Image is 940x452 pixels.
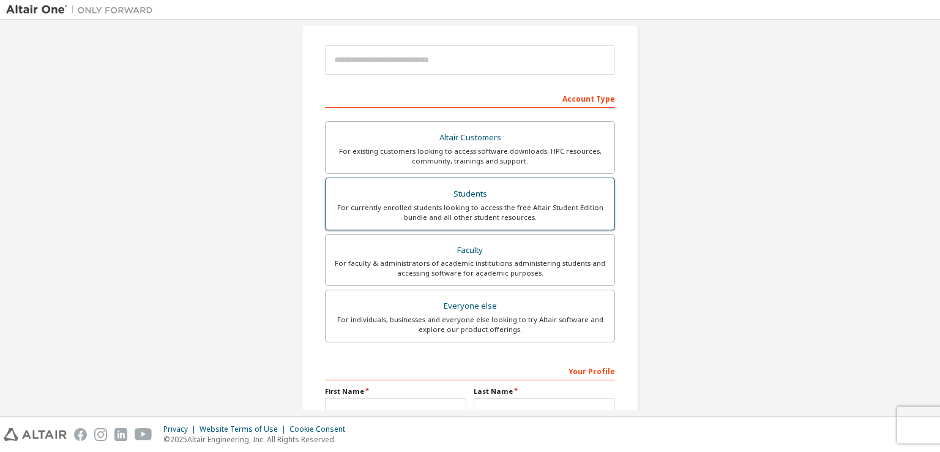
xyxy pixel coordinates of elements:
[325,88,615,108] div: Account Type
[333,129,607,146] div: Altair Customers
[163,424,200,434] div: Privacy
[163,434,352,445] p: © 2025 Altair Engineering, Inc. All Rights Reserved.
[200,424,289,434] div: Website Terms of Use
[474,386,615,396] label: Last Name
[325,386,466,396] label: First Name
[6,4,159,16] img: Altair One
[4,428,67,441] img: altair_logo.svg
[333,146,607,166] div: For existing customers looking to access software downloads, HPC resources, community, trainings ...
[333,186,607,203] div: Students
[135,428,152,441] img: youtube.svg
[333,242,607,259] div: Faculty
[74,428,87,441] img: facebook.svg
[333,298,607,315] div: Everyone else
[333,258,607,278] div: For faculty & administrators of academic institutions administering students and accessing softwa...
[333,315,607,334] div: For individuals, businesses and everyone else looking to try Altair software and explore our prod...
[114,428,127,441] img: linkedin.svg
[289,424,352,434] div: Cookie Consent
[325,361,615,380] div: Your Profile
[333,203,607,222] div: For currently enrolled students looking to access the free Altair Student Edition bundle and all ...
[94,428,107,441] img: instagram.svg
